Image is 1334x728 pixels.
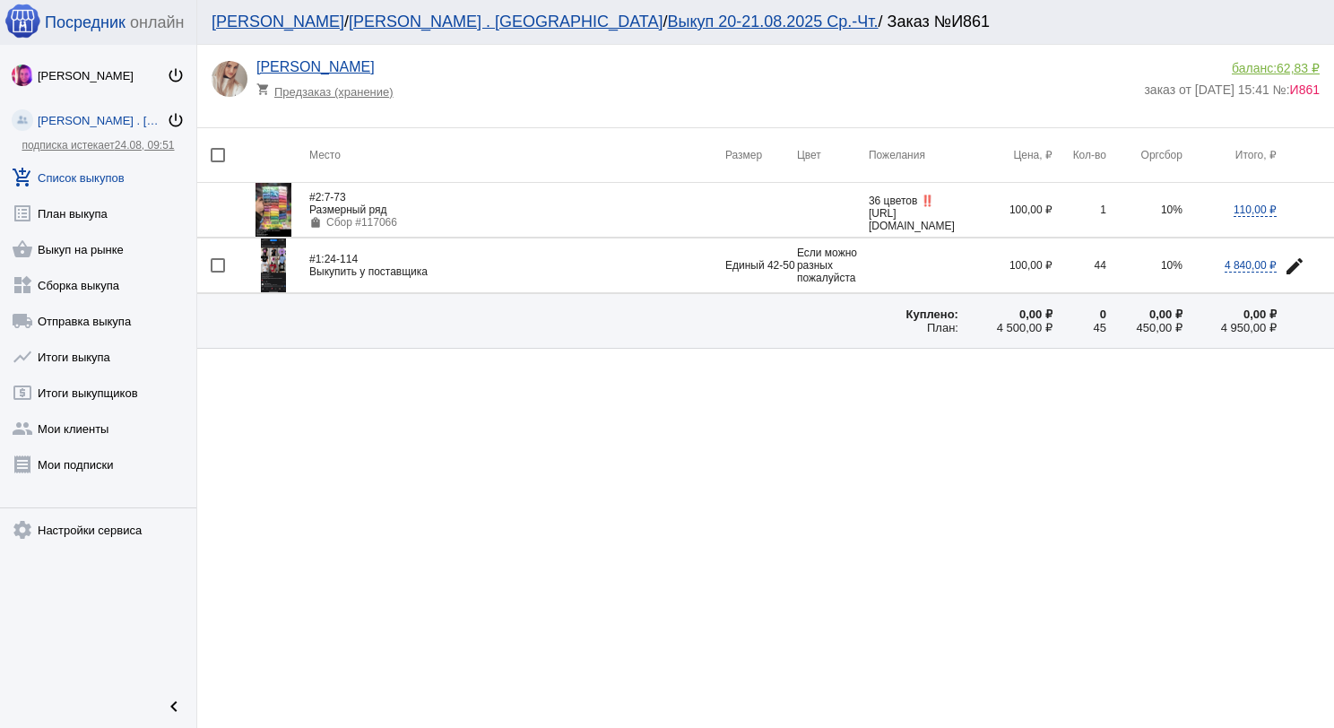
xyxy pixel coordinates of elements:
[958,259,1052,272] div: 100,00 ₽
[167,111,185,129] mat-icon: power_settings_new
[4,3,40,39] img: apple-icon-60x60.png
[12,418,33,439] mat-icon: group
[212,13,344,30] a: [PERSON_NAME]
[38,69,167,82] div: [PERSON_NAME]
[1182,321,1277,334] div: 4 950,00 ₽
[256,59,375,74] a: [PERSON_NAME]
[256,82,274,96] mat-icon: shopping_cart
[725,128,797,183] th: Размер
[958,204,1052,216] div: 100,00 ₽
[309,253,358,265] span: 24-114
[12,382,33,403] mat-icon: local_atm
[12,310,33,332] mat-icon: local_shipping
[261,238,286,292] img: O1Udbd.jpg
[12,519,33,541] mat-icon: settings
[12,203,33,224] mat-icon: list_alt
[12,109,33,131] img: community_200.png
[1052,308,1106,321] div: 0
[958,128,1052,183] th: Цена, ₽
[1284,256,1305,277] mat-icon: edit
[1106,128,1182,183] th: Оргсбор
[1052,259,1106,272] div: 44
[309,216,322,229] mat-icon: shopping_bag
[869,128,958,183] th: Пожелания
[667,13,878,30] a: Выкуп 20-21.08.2025 Ср.-Чт.
[130,13,184,32] span: онлайн
[1277,61,1320,75] span: 62,83 ₽
[309,128,725,183] th: Место
[45,13,126,32] span: Посредник
[309,191,325,204] span: #2:
[12,454,33,475] mat-icon: receipt
[869,308,958,321] div: Куплено:
[12,167,33,188] mat-icon: add_shopping_cart
[797,128,869,183] th: Цвет
[115,139,175,152] span: 24.08, 09:51
[1052,128,1106,183] th: Кол-во
[309,265,725,278] div: Выкупить у поставщика
[869,321,958,334] div: План:
[1290,82,1320,97] span: И861
[309,204,725,216] div: Размерный ряд
[1144,75,1320,97] div: заказ от [DATE] 15:41 №:
[1182,128,1277,183] th: Итого, ₽
[1052,321,1106,334] div: 45
[256,183,291,237] img: HpqxDFNzRMN1loOWZSEM.jpg
[167,66,185,84] mat-icon: power_settings_new
[349,13,663,30] a: [PERSON_NAME] . [GEOGRAPHIC_DATA]
[12,346,33,368] mat-icon: show_chart
[1182,308,1277,321] div: 0,00 ₽
[1106,308,1182,321] div: 0,00 ₽
[725,259,797,272] div: Единый 42-50
[1144,61,1320,75] div: баланс:
[163,696,185,717] mat-icon: chevron_left
[309,253,325,265] span: #1:
[12,274,33,296] mat-icon: widgets
[38,114,167,127] div: [PERSON_NAME] . [GEOGRAPHIC_DATA]
[869,187,958,232] app-description-cutted: 36 цветов ‼️ [URL][DOMAIN_NAME]
[309,191,346,204] span: 7-73
[212,13,1302,31] div: / / / Заказ №И861
[1052,204,1106,216] div: 1
[1234,204,1277,217] span: 110,00 ₽
[12,238,33,260] mat-icon: shopping_basket
[1161,259,1182,272] span: 10%
[1161,204,1182,216] span: 10%
[22,139,174,152] a: подписка истекает24.08, 09:51
[12,65,33,86] img: 73xLq58P2BOqs-qIllg3xXCtabieAB0OMVER0XTxHpc0AjG-Rb2SSuXsq4It7hEfqgBcQNho.jpg
[797,238,869,293] td: Если можно разных пожалуйста
[326,216,397,229] div: Сбор #117066
[256,75,404,99] div: Предзаказ (хранение)
[212,61,247,97] img: jpYarlG_rMSRdqPbVPQVGBq6sjAws1PGEm5gZ1VrcU0z7HB6t_6-VAYqmDps2aDbz8He_Uz8T3ZkfUszj2kIdyl7.jpg
[958,308,1052,321] div: 0,00 ₽
[958,321,1052,334] div: 4 500,00 ₽
[1225,259,1277,273] span: 4 840,00 ₽
[1106,321,1182,334] div: 450,00 ₽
